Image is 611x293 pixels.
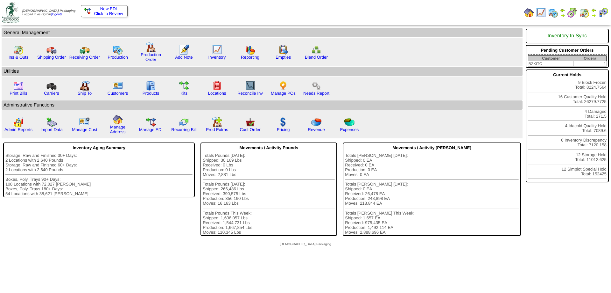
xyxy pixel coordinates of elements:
[84,11,124,16] span: Click to Review
[528,71,607,79] div: Current Holds
[46,117,57,127] img: import.gif
[271,91,296,96] a: Manage POs
[591,13,596,18] img: arrowright.gif
[579,8,589,18] img: calendarinout.gif
[13,81,24,91] img: invoice2.gif
[4,127,32,132] a: Admin Reports
[524,8,534,18] img: home.gif
[146,117,156,127] img: edi.gif
[278,117,288,127] img: dollar.gif
[208,91,226,96] a: Locations
[51,13,62,16] a: (logout)
[80,45,90,55] img: truck2.gif
[143,91,159,96] a: Products
[240,127,260,132] a: Cust Order
[72,127,97,132] a: Manage Cust
[84,8,91,14] img: ediSmall.gif
[528,61,573,67] td: BZKITC
[344,117,355,127] img: pie_chart2.png
[245,81,255,91] img: line_graph2.gif
[69,55,100,60] a: Receiving Order
[179,81,189,91] img: workflow.gif
[141,52,161,62] a: Production Order
[113,114,123,125] img: home.gif
[574,56,607,61] th: Order#
[179,117,189,127] img: reconcile.gif
[22,9,75,16] span: Logged in as Dgroth
[311,81,321,91] img: workflow.png
[277,127,290,132] a: Pricing
[591,8,596,13] img: arrowleft.gif
[245,45,255,55] img: graph.gif
[108,55,128,60] a: Production
[212,117,222,127] img: prodextras.gif
[146,81,156,91] img: cabinet.gif
[113,81,123,91] img: customers.gif
[245,117,255,127] img: cust_order.png
[10,91,27,96] a: Print Bills
[548,8,558,18] img: calendarprod.gif
[206,127,228,132] a: Prod Extras
[2,28,523,37] td: General Management
[237,91,263,96] a: Reconcile Inv
[311,45,321,55] img: network.png
[139,127,163,132] a: Manage EDI
[567,8,577,18] img: calendarblend.gif
[280,243,331,246] span: [DEMOGRAPHIC_DATA] Packaging
[80,81,90,91] img: factory2.gif
[276,55,291,60] a: Empties
[2,2,19,23] img: zoroco-logo-small.webp
[46,81,57,91] img: truck3.gif
[22,9,75,13] span: [DEMOGRAPHIC_DATA] Packaging
[345,153,519,235] div: Totals [PERSON_NAME] [DATE]: Shipped: 0 EA Received: 0 EA Production: 0 EA Moves: 0 EA Totals [PE...
[560,13,565,18] img: arrowright.gif
[203,144,335,152] div: Movements / Activity Pounds
[179,45,189,55] img: orders.gif
[208,55,226,60] a: Inventory
[278,81,288,91] img: po.png
[598,8,608,18] img: calendarcustomer.gif
[574,61,607,67] td: 1
[5,153,193,196] div: Storage, Raw and Finished 30+ Days: 2 Locations with 2,640 Pounds Storage, Raw and Finished 60+ D...
[2,100,523,110] td: Adminstrative Functions
[536,8,546,18] img: line_graph.gif
[78,91,92,96] a: Ship To
[212,81,222,91] img: locations.gif
[40,127,63,132] a: Import Data
[212,45,222,55] img: line_graph.gif
[560,8,565,13] img: arrowleft.gif
[526,70,609,182] div: 9 Block Frozen Total: 8224.7564 16 Customer Quality Hold Total: 26279.7725 4 Damaged Total: 271.5...
[2,67,523,76] td: Utilities
[44,91,59,96] a: Carriers
[110,125,126,134] a: Manage Address
[528,56,573,61] th: Customer
[79,117,91,127] img: managecust.png
[305,55,328,60] a: Blend Order
[5,144,193,152] div: Inventory Aging Summary
[311,117,321,127] img: pie_chart.png
[303,91,329,96] a: Needs Report
[146,42,156,52] img: factory.gif
[203,153,335,235] div: Totals Pounds [DATE]: Shipped: 30,169 Lbs Received: 0 Lbs Production: 0 Lbs Moves: 2,881 Lbs Tota...
[13,117,24,127] img: graph2.png
[528,30,607,42] div: Inventory In Sync
[175,55,193,60] a: Add Note
[113,45,123,55] img: calendarprod.gif
[528,46,607,55] div: Pending Customer Orders
[180,91,187,96] a: Kits
[37,55,66,60] a: Shipping Order
[108,91,128,96] a: Customers
[13,45,24,55] img: calendarinout.gif
[84,6,124,16] a: New EDI Click to Review
[171,127,196,132] a: Recurring Bill
[46,45,57,55] img: truck.gif
[100,6,117,11] span: New EDI
[345,144,519,152] div: Movements / Activity [PERSON_NAME]
[308,127,325,132] a: Revenue
[340,127,359,132] a: Expenses
[9,55,28,60] a: Ins & Outs
[278,45,288,55] img: workorder.gif
[241,55,259,60] a: Reporting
